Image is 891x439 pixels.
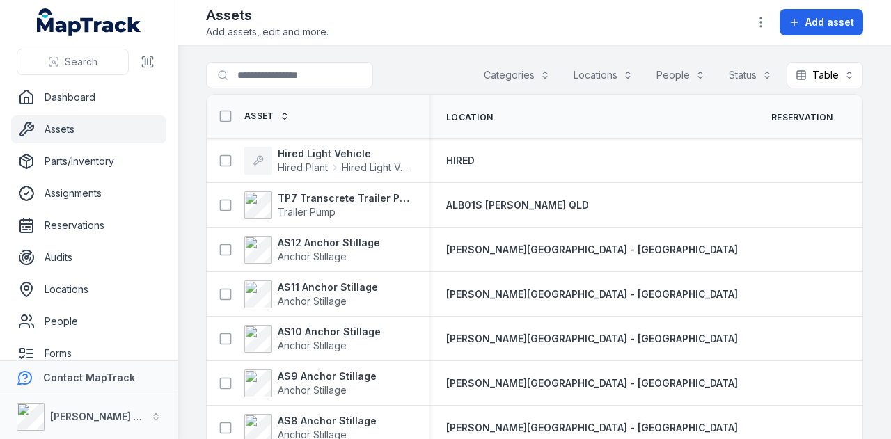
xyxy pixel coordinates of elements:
[446,333,738,344] span: [PERSON_NAME][GEOGRAPHIC_DATA] - [GEOGRAPHIC_DATA]
[65,55,97,69] span: Search
[37,8,141,36] a: MapTrack
[446,287,738,301] a: [PERSON_NAME][GEOGRAPHIC_DATA] - [GEOGRAPHIC_DATA]
[11,83,166,111] a: Dashboard
[244,111,290,122] a: Asset
[43,372,135,383] strong: Contact MapTrack
[278,369,377,383] strong: AS9 Anchor Stillage
[446,154,475,166] span: HIRED
[720,62,781,88] button: Status
[446,421,738,435] a: [PERSON_NAME][GEOGRAPHIC_DATA] - [GEOGRAPHIC_DATA]
[244,369,377,397] a: AS9 Anchor StillageAnchor Stillage
[278,340,347,351] span: Anchor Stillage
[11,308,166,335] a: People
[278,414,377,428] strong: AS8 Anchor Stillage
[446,332,738,346] a: [PERSON_NAME][GEOGRAPHIC_DATA] - [GEOGRAPHIC_DATA]
[206,6,329,25] h2: Assets
[244,280,378,308] a: AS11 Anchor StillageAnchor Stillage
[278,384,347,396] span: Anchor Stillage
[780,9,863,35] button: Add asset
[446,198,589,212] a: ALB01S [PERSON_NAME] QLD
[446,288,738,300] span: [PERSON_NAME][GEOGRAPHIC_DATA] - [GEOGRAPHIC_DATA]
[446,243,738,257] a: [PERSON_NAME][GEOGRAPHIC_DATA] - [GEOGRAPHIC_DATA]
[278,250,347,262] span: Anchor Stillage
[244,325,381,353] a: AS10 Anchor StillageAnchor Stillage
[787,62,863,88] button: Table
[11,179,166,207] a: Assignments
[446,244,738,255] span: [PERSON_NAME][GEOGRAPHIC_DATA] - [GEOGRAPHIC_DATA]
[278,295,347,307] span: Anchor Stillage
[446,377,738,389] span: [PERSON_NAME][GEOGRAPHIC_DATA] - [GEOGRAPHIC_DATA]
[446,376,738,390] a: [PERSON_NAME][GEOGRAPHIC_DATA] - [GEOGRAPHIC_DATA]
[278,280,378,294] strong: AS11 Anchor Stillage
[647,62,714,88] button: People
[446,112,493,123] span: Location
[50,410,164,422] strong: [PERSON_NAME] Group
[244,147,413,175] a: Hired Light VehicleHired PlantHired Light Vehicle
[278,191,413,205] strong: TP7 Transcrete Trailer Pump
[565,62,642,88] button: Locations
[244,191,413,219] a: TP7 Transcrete Trailer PumpTrailer Pump
[805,15,854,29] span: Add asset
[11,340,166,367] a: Forms
[17,49,129,75] button: Search
[475,62,559,88] button: Categories
[342,161,413,175] span: Hired Light Vehicle
[244,236,380,264] a: AS12 Anchor StillageAnchor Stillage
[446,199,589,211] span: ALB01S [PERSON_NAME] QLD
[446,422,738,433] span: [PERSON_NAME][GEOGRAPHIC_DATA] - [GEOGRAPHIC_DATA]
[278,236,380,250] strong: AS12 Anchor Stillage
[278,147,413,161] strong: Hired Light Vehicle
[11,115,166,143] a: Assets
[206,25,329,39] span: Add assets, edit and more.
[244,111,274,122] span: Asset
[11,147,166,175] a: Parts/Inventory
[11,276,166,303] a: Locations
[446,154,475,168] a: HIRED
[278,161,328,175] span: Hired Plant
[11,211,166,239] a: Reservations
[278,206,336,218] span: Trailer Pump
[771,112,833,123] span: Reservation
[11,244,166,271] a: Audits
[278,325,381,339] strong: AS10 Anchor Stillage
